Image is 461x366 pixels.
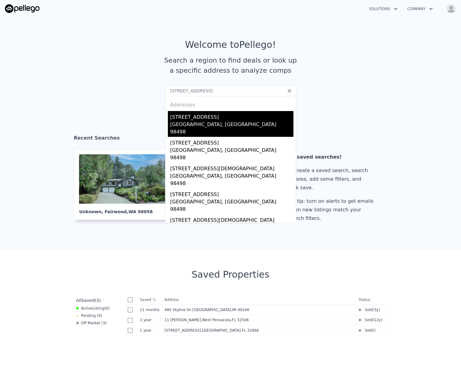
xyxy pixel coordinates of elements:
time: 2024-07-12 19:42 [140,328,160,333]
time: 2022-10-03 10:07 [374,307,379,312]
img: avatar [446,4,456,13]
time: 2013-05-14 13:00 [374,318,381,322]
span: , FL 32506 [231,318,249,322]
div: Pending ( 0 ) [76,313,102,318]
div: To create a saved search, search an area, add some filters, and click save. [288,166,376,192]
div: Search a region to find deals or look up a specific address to analyze comps [162,55,299,75]
button: Company [402,3,438,14]
div: No saved searches! [288,153,376,161]
div: [STREET_ADDRESS][DEMOGRAPHIC_DATA] [170,163,293,172]
div: Saved Properties [74,269,387,280]
div: [GEOGRAPHIC_DATA], [GEOGRAPHIC_DATA] 98498 [170,172,293,188]
span: Sold ( [361,318,374,322]
span: Active ( 0 ) [81,306,110,311]
div: Pro tip: turn on alerts to get emails when new listings match your search filters. [288,197,376,223]
div: [STREET_ADDRESS] [170,188,293,198]
th: Saved [138,295,162,305]
span: 485 Skyline Dr [164,308,191,312]
span: Saved [81,298,95,303]
span: , MI 49246 [231,308,249,312]
div: Welcome to Pellego ! [185,39,276,50]
div: Recent Searches [74,129,387,149]
div: Off Market ( 3 ) [76,321,107,326]
span: , West Pensacola [201,318,251,322]
div: [GEOGRAPHIC_DATA], [GEOGRAPHIC_DATA] 98498 [170,121,293,137]
span: , [GEOGRAPHIC_DATA] [201,328,261,333]
span: Sold ( [361,328,374,333]
div: [STREET_ADDRESS] [170,111,293,121]
div: Addresses [168,96,293,111]
span: Sold ( [361,307,374,312]
span: ) [381,318,383,322]
time: 2024-09-03 18:59 [140,318,160,322]
th: Address [162,295,356,305]
div: [STREET_ADDRESS] [170,137,293,147]
span: 11 [PERSON_NAME] [164,318,201,322]
th: Status [356,295,385,305]
span: , [GEOGRAPHIC_DATA] [191,308,252,312]
input: Search an address or region... [165,85,296,96]
span: Listing [93,306,105,310]
a: Unknown, Fairwood,WA 98058 [74,149,177,220]
span: ) [374,328,376,333]
button: Solutions [364,3,402,14]
span: , WA 98058 [127,209,153,214]
div: All ( 3 ) [76,297,101,303]
span: , FL 32966 [241,328,259,333]
span: ) [379,307,380,312]
span: [STREET_ADDRESS] [164,328,201,333]
img: Pellego [5,4,40,13]
time: 2024-10-30 04:35 [140,307,160,312]
div: [STREET_ADDRESS][DEMOGRAPHIC_DATA] [170,214,293,224]
div: [GEOGRAPHIC_DATA], [GEOGRAPHIC_DATA] 98498 [170,198,293,214]
div: [GEOGRAPHIC_DATA], [GEOGRAPHIC_DATA] 98498 [170,147,293,163]
div: Unknown , Fairwood [79,204,167,215]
